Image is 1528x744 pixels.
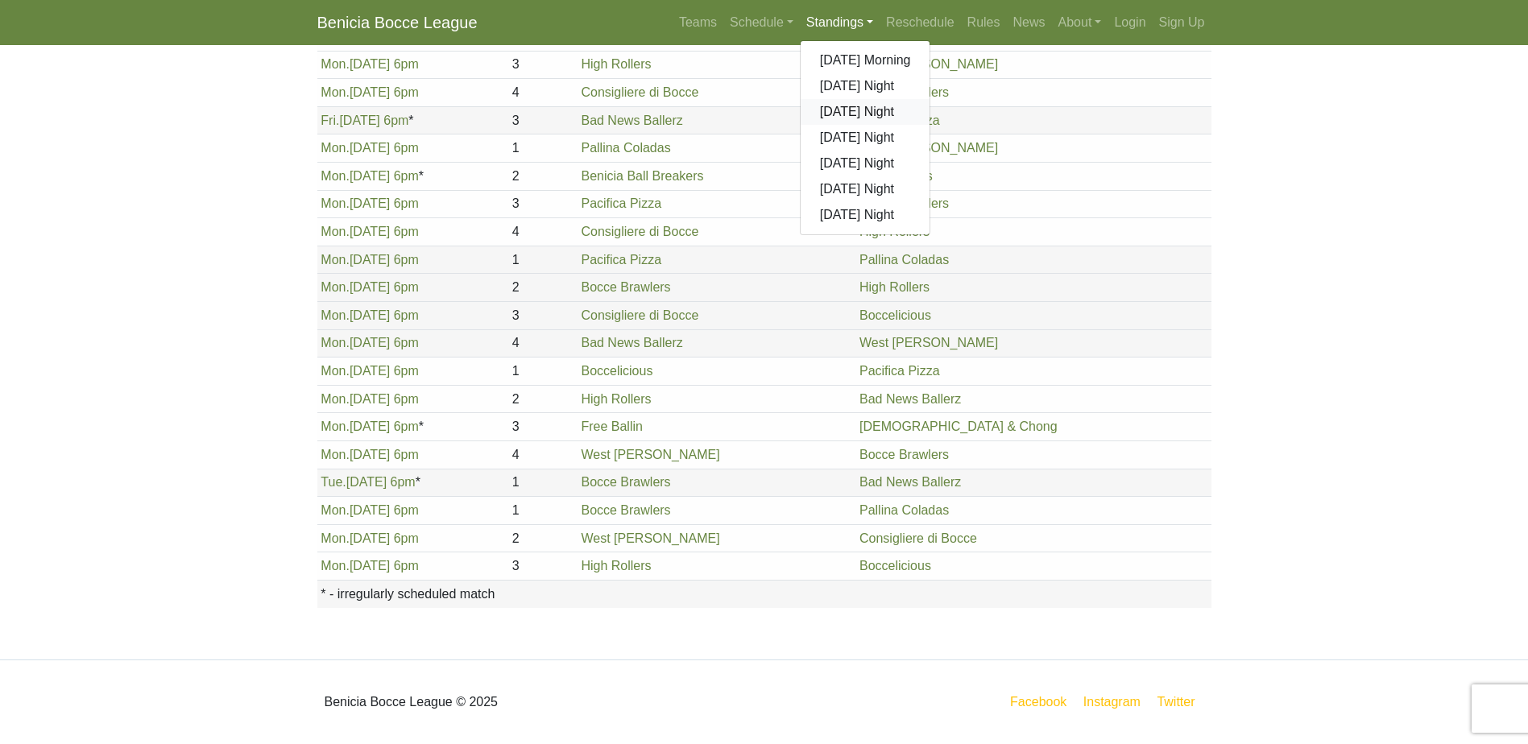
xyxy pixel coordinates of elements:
a: Standings [800,6,880,39]
a: Login [1108,6,1152,39]
a: Facebook [1007,692,1070,712]
span: Mon. [321,448,350,461]
a: Mon.[DATE] 6pm [321,503,419,517]
a: [DATE] Night [801,151,930,176]
a: Consigliere di Bocce [581,85,698,99]
a: Mon.[DATE] 6pm [321,57,419,71]
a: Bocce Brawlers [581,503,670,517]
span: Tue. [321,475,346,489]
a: Mon.[DATE] 6pm [321,308,419,322]
a: [DATE] Morning [801,48,930,73]
span: Mon. [321,420,350,433]
a: Mon.[DATE] 6pm [321,225,419,238]
a: Mon.[DATE] 6pm [321,364,419,378]
a: High Rollers [581,559,651,572]
a: Schedule [723,6,800,39]
a: Sign Up [1153,6,1211,39]
a: Bad News Ballerz [859,475,961,489]
span: Mon. [321,253,350,267]
span: Mon. [321,85,350,99]
a: Benicia Ball Breakers [581,169,703,183]
a: Consigliere di Bocce [581,308,698,322]
a: Bad News Ballerz [581,336,682,349]
a: Boccelicious [859,559,931,572]
div: Benicia Bocce League © 2025 [305,673,764,731]
a: High Rollers [581,392,651,406]
td: 1 [508,469,578,497]
a: Mon.[DATE] 6pm [321,559,419,572]
a: Pallina Coladas [859,503,949,517]
span: Mon. [321,169,350,183]
a: Mon.[DATE] 6pm [321,531,419,545]
a: Pallina Coladas [859,253,949,267]
td: 1 [508,134,578,163]
a: About [1052,6,1108,39]
th: * - irregularly scheduled match [317,580,1211,607]
a: Benicia Bocce League [317,6,478,39]
a: Free Ballin [581,420,642,433]
td: 3 [508,190,578,218]
a: Bocce Brawlers [581,475,670,489]
a: [DATE] Night [801,125,930,151]
span: Mon. [321,503,350,517]
a: Pacifica Pizza [581,253,661,267]
a: Mon.[DATE] 6pm [321,420,419,433]
a: Rules [961,6,1007,39]
a: [DATE] Night [801,73,930,99]
span: Mon. [321,280,350,294]
a: Consigliere di Bocce [581,225,698,238]
td: 1 [508,358,578,386]
div: Standings [800,40,931,235]
a: Mon.[DATE] 6pm [321,280,419,294]
td: 1 [508,497,578,525]
a: Teams [673,6,723,39]
a: News [1007,6,1052,39]
td: 3 [508,51,578,79]
span: Mon. [321,57,350,71]
a: Mon.[DATE] 6pm [321,448,419,461]
a: Consigliere di Bocce [859,531,977,545]
td: 1 [508,246,578,274]
a: Fri.[DATE] 6pm [321,114,408,127]
span: Mon. [321,559,350,572]
td: 3 [508,413,578,441]
a: Pacifica Pizza [859,364,940,378]
a: Mon.[DATE] 6pm [321,336,419,349]
a: Bad News Ballerz [581,114,682,127]
span: Mon. [321,336,350,349]
a: [DATE] Night [801,176,930,202]
a: Mon.[DATE] 6pm [321,253,419,267]
a: Instagram [1080,692,1144,712]
span: Mon. [321,141,350,155]
span: Fri. [321,114,339,127]
a: [DATE] Night [801,202,930,228]
a: [DEMOGRAPHIC_DATA] & Chong [859,420,1058,433]
a: Bocce Brawlers [859,448,949,461]
a: West [PERSON_NAME] [581,531,719,545]
td: 4 [508,441,578,469]
td: 2 [508,274,578,302]
span: Mon. [321,364,350,378]
a: Pacifica Pizza [581,196,661,210]
td: 4 [508,79,578,107]
span: Mon. [321,531,350,545]
a: High Rollers [859,280,930,294]
td: 2 [508,385,578,413]
td: 2 [508,163,578,191]
span: Mon. [321,392,350,406]
a: Boccelicious [859,308,931,322]
a: Bocce Brawlers [581,280,670,294]
a: Pallina Coladas [581,141,670,155]
a: Mon.[DATE] 6pm [321,85,419,99]
a: Boccelicious [581,364,652,378]
a: Mon.[DATE] 6pm [321,141,419,155]
span: Mon. [321,308,350,322]
a: Mon.[DATE] 6pm [321,392,419,406]
a: Tue.[DATE] 6pm [321,475,415,489]
a: West [PERSON_NAME] [581,448,719,461]
a: Pacifica Pizza [859,114,940,127]
span: Mon. [321,225,350,238]
span: Mon. [321,196,350,210]
td: 2 [508,524,578,552]
a: Reschedule [880,6,961,39]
